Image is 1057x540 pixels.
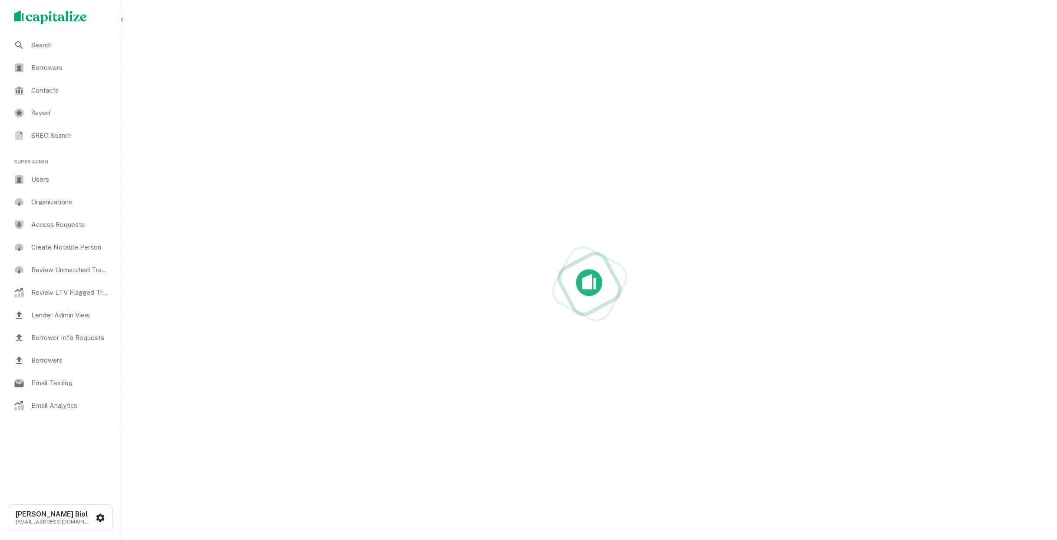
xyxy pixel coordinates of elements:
img: capitalize-logo.png [14,10,87,24]
span: Saved [31,108,109,118]
a: Contacts [7,80,114,101]
button: [PERSON_NAME] Biol[EMAIL_ADDRESS][DOMAIN_NAME] [9,504,113,531]
span: Borrowers [31,63,109,73]
a: SREO Search [7,125,114,146]
span: Email Testing [31,378,109,388]
span: Access Requests [31,220,109,230]
span: Review LTV Flagged Transactions [31,287,109,298]
span: Search [31,40,109,50]
a: Borrowers [7,350,114,371]
span: Organizations [31,197,109,207]
span: Borrowers [31,355,109,366]
span: Review Unmatched Transactions [31,265,109,275]
a: Search [7,35,114,56]
a: Email Analytics [7,395,114,416]
span: Email Analytics [31,400,109,411]
a: Borrower Info Requests [7,327,114,348]
a: Create Notable Person [7,237,114,258]
p: [EMAIL_ADDRESS][DOMAIN_NAME] [16,518,94,526]
a: Organizations [7,192,114,213]
a: Email Testing [7,373,114,393]
h6: [PERSON_NAME] Biol [16,511,94,518]
a: Review Unmatched Transactions [7,260,114,280]
li: Super Admin [7,148,114,169]
span: Lender Admin View [31,310,109,320]
span: Contacts [31,85,109,96]
a: Saved [7,103,114,123]
span: Borrower Info Requests [31,333,109,343]
span: Users [31,174,109,185]
span: SREO Search [31,130,109,141]
a: Users [7,169,114,190]
span: Create Notable Person [31,242,109,253]
a: Borrowers [7,57,114,78]
a: Lender Admin View [7,305,114,326]
a: Access Requests [7,214,114,235]
a: Review LTV Flagged Transactions [7,282,114,303]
